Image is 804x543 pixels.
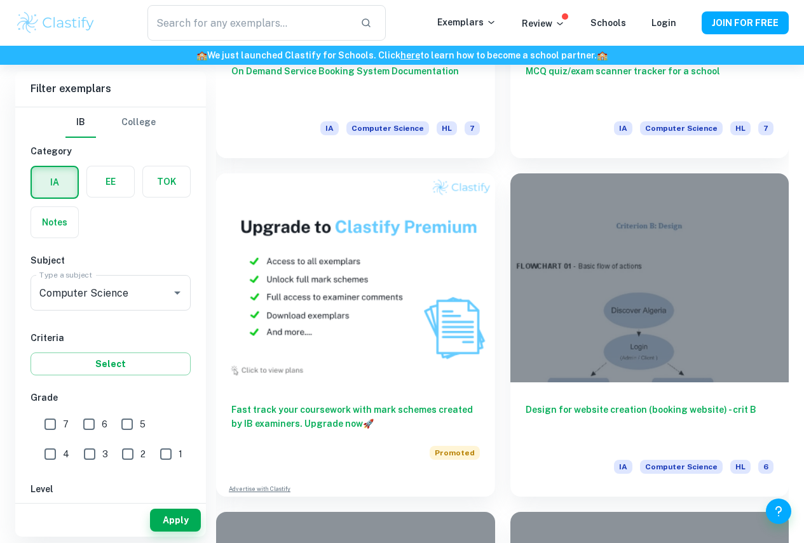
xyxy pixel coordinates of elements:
[430,446,480,460] span: Promoted
[39,269,92,280] label: Type a subject
[63,447,69,461] span: 4
[15,10,96,36] img: Clastify logo
[702,11,789,34] button: JOIN FOR FREE
[437,15,496,29] p: Exemplars
[32,167,78,198] button: IA
[590,18,626,28] a: Schools
[526,64,774,106] h6: MCQ quiz/exam scanner tracker for a school
[121,107,156,138] button: College
[15,71,206,107] h6: Filter exemplars
[346,121,429,135] span: Computer Science
[140,447,146,461] span: 2
[102,417,107,431] span: 6
[150,509,201,532] button: Apply
[231,64,480,106] h6: On Demand Service Booking System Documentation
[522,17,565,30] p: Review
[31,352,191,375] button: Select
[143,166,190,197] button: TOK
[31,391,191,405] h6: Grade
[216,173,495,382] img: Thumbnail
[730,121,751,135] span: HL
[526,403,774,445] h6: Design for website creation (booking website) - crit B
[640,121,723,135] span: Computer Science
[437,121,457,135] span: HL
[3,48,801,62] h6: We just launched Clastify for Schools. Click to learn how to become a school partner.
[102,447,108,461] span: 3
[63,417,69,431] span: 7
[510,173,789,497] a: Design for website creation (booking website) - crit BIAComputer ScienceHL6
[465,121,480,135] span: 7
[31,253,191,267] h6: Subject
[31,482,191,496] h6: Level
[363,419,374,429] span: 🚀
[614,460,632,474] span: IA
[400,50,420,60] a: here
[229,485,290,493] a: Advertise with Clastify
[31,207,78,238] button: Notes
[597,50,608,60] span: 🏫
[168,284,186,302] button: Open
[87,166,134,197] button: EE
[651,18,676,28] a: Login
[614,121,632,135] span: IA
[147,5,351,41] input: Search for any exemplars...
[758,121,773,135] span: 7
[730,460,751,474] span: HL
[766,499,791,524] button: Help and Feedback
[31,331,191,345] h6: Criteria
[320,121,339,135] span: IA
[65,107,96,138] button: IB
[140,417,146,431] span: 5
[196,50,207,60] span: 🏫
[640,460,723,474] span: Computer Science
[231,403,480,431] h6: Fast track your coursework with mark schemes created by IB examiners. Upgrade now
[758,460,773,474] span: 6
[65,107,156,138] div: Filter type choice
[179,447,182,461] span: 1
[31,144,191,158] h6: Category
